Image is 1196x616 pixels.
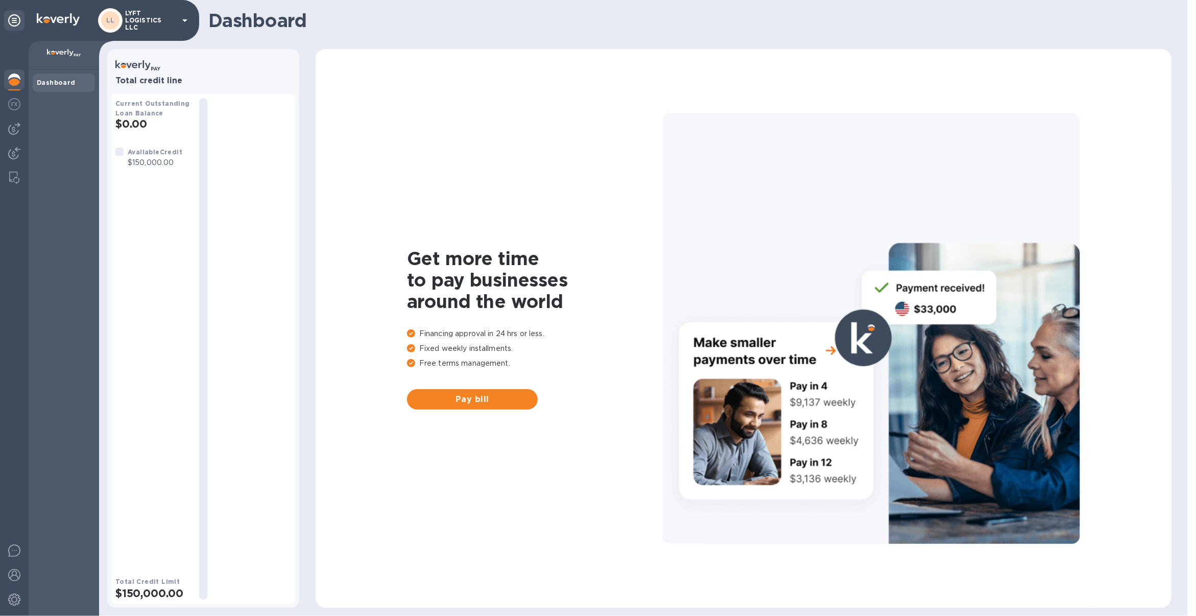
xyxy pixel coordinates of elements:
p: $150,000.00 [128,157,182,168]
b: Current Outstanding Loan Balance [115,100,190,117]
span: Pay bill [415,393,530,406]
img: Foreign exchange [8,98,20,110]
h3: Total credit line [115,76,291,86]
p: Free terms management. [407,358,662,369]
h2: $150,000.00 [115,587,191,600]
p: Financing approval in 24 hrs or less. [407,328,662,339]
h2: $0.00 [115,117,191,130]
img: Logo [37,13,80,26]
b: LL [106,16,115,24]
button: Pay bill [407,389,538,410]
h1: Dashboard [208,10,1166,31]
b: Available Credit [128,148,182,156]
p: Fixed weekly installments. [407,343,662,354]
b: Total Credit Limit [115,578,180,585]
div: Unpin categories [4,10,25,31]
p: LYFT LOGISTICS LLC [125,10,176,31]
h1: Get more time to pay businesses around the world [407,248,662,312]
b: Dashboard [37,79,76,86]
